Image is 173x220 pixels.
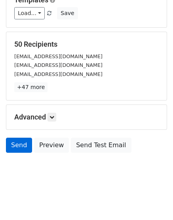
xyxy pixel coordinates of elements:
a: Send [6,138,32,153]
h5: Advanced [14,113,159,121]
a: Send Test Email [71,138,131,153]
small: [EMAIL_ADDRESS][DOMAIN_NAME] [14,53,103,59]
a: Preview [34,138,69,153]
iframe: Chat Widget [133,182,173,220]
h5: 50 Recipients [14,40,159,49]
button: Save [57,7,78,19]
a: Load... [14,7,45,19]
small: [EMAIL_ADDRESS][DOMAIN_NAME] [14,62,103,68]
a: +47 more [14,82,48,92]
small: [EMAIL_ADDRESS][DOMAIN_NAME] [14,71,103,77]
